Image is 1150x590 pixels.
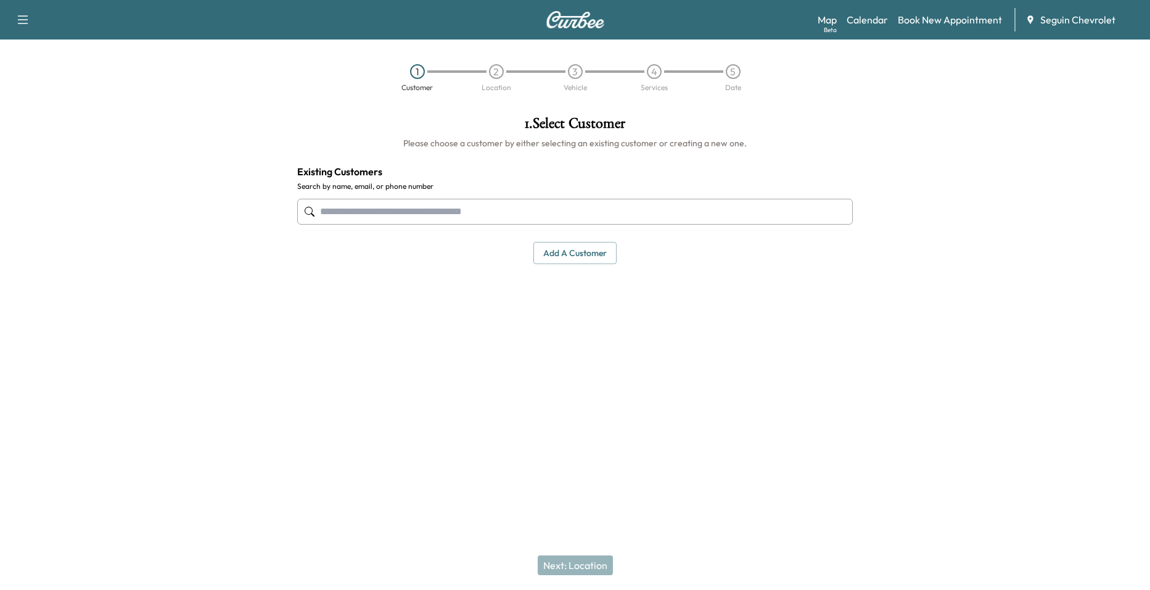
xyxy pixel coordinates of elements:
[297,164,853,179] h4: Existing Customers
[726,64,741,79] div: 5
[410,64,425,79] div: 1
[568,64,583,79] div: 3
[533,242,617,265] button: Add a customer
[297,137,853,149] h6: Please choose a customer by either selecting an existing customer or creating a new one.
[297,116,853,137] h1: 1 . Select Customer
[818,12,837,27] a: MapBeta
[647,64,662,79] div: 4
[401,84,433,91] div: Customer
[546,11,605,28] img: Curbee Logo
[482,84,511,91] div: Location
[641,84,668,91] div: Services
[1040,12,1115,27] span: Seguin Chevrolet
[489,64,504,79] div: 2
[898,12,1002,27] a: Book New Appointment
[564,84,587,91] div: Vehicle
[847,12,888,27] a: Calendar
[824,25,837,35] div: Beta
[725,84,741,91] div: Date
[297,181,853,191] label: Search by name, email, or phone number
